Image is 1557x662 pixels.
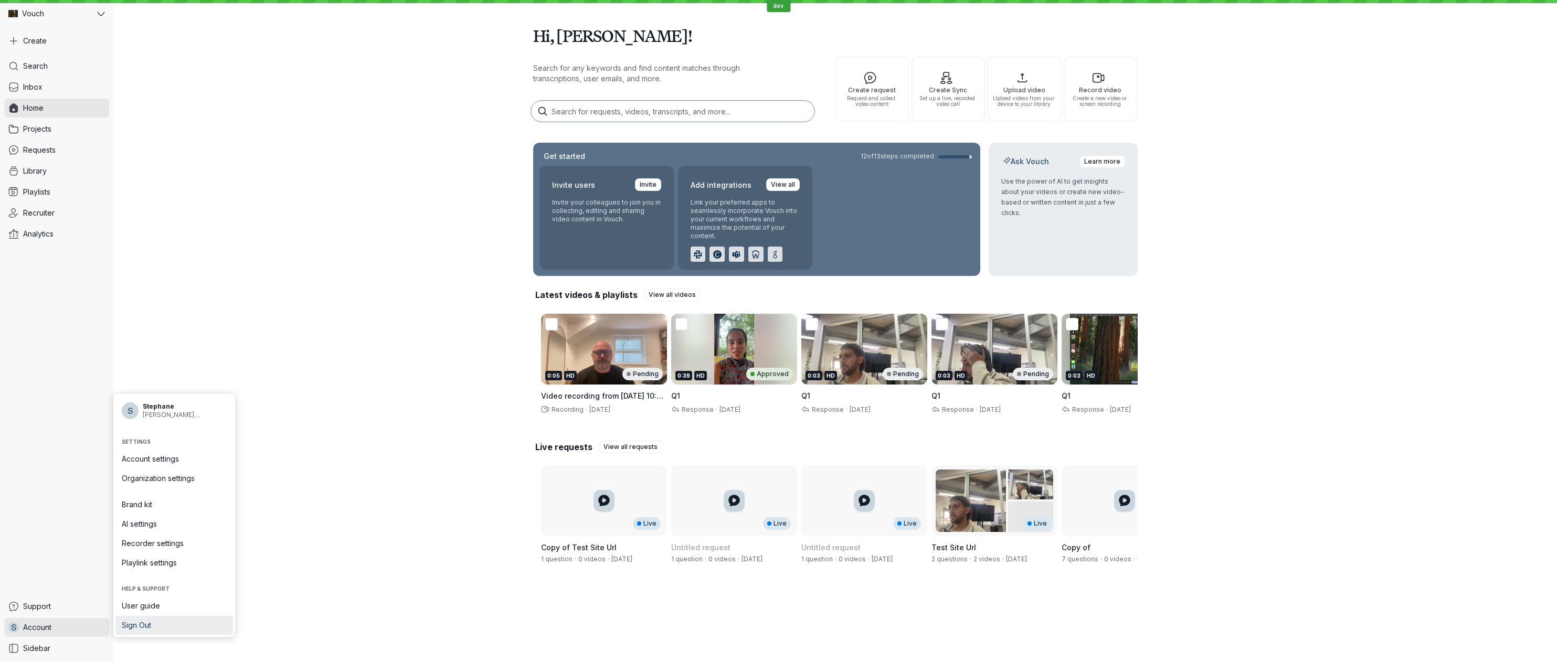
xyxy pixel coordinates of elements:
[931,391,940,400] span: Q1
[1131,555,1137,563] span: ·
[22,8,44,19] span: Vouch
[861,152,972,161] a: 12of13steps completed
[694,371,707,380] div: HD
[1001,176,1125,218] p: Use the power of AI to get insights about your videos or create new video-based or written conten...
[4,204,109,222] a: Recruiter
[1062,391,1071,400] span: Q1
[531,101,814,122] input: Search for requests, videos, transcripts, and more...
[844,405,850,414] span: ·
[992,95,1056,107] span: Upload videos from your device to your library
[1098,555,1104,563] span: ·
[533,21,1138,50] h1: Hi, [PERSON_NAME]!
[1000,555,1006,563] span: ·
[931,543,976,552] span: Test Site Url
[564,371,577,380] div: HD
[840,87,904,93] span: Create request
[810,405,844,413] span: Response
[23,229,54,239] span: Analytics
[122,538,227,549] span: Recorder settings
[573,555,578,563] span: ·
[115,616,233,635] a: Sign Out
[622,368,663,380] div: Pending
[703,555,708,563] span: ·
[545,371,562,380] div: 0:05
[840,95,904,107] span: Request and collect video content
[541,391,665,411] span: Video recording from [DATE] 10:52 am
[835,57,909,122] button: Create requestRequest and collect video content
[115,596,233,615] a: User guide
[916,87,980,93] span: Create Sync
[680,405,714,413] span: Response
[708,555,736,563] span: 0 videos
[122,439,227,445] span: Settings
[1084,156,1120,167] span: Learn more
[883,368,923,380] div: Pending
[988,57,1061,122] button: Upload videoUpload videos from your device to your library
[549,405,584,413] span: Recording
[122,601,227,611] span: User guide
[974,405,980,414] span: ·
[23,124,51,134] span: Projects
[736,555,742,563] span: ·
[1085,371,1097,380] div: HD
[4,4,109,23] button: Vouch avatarVouch
[589,405,610,413] span: [DATE]
[4,597,109,616] a: Support
[541,555,573,563] span: 1 question
[122,454,227,464] span: Account settings
[1068,87,1132,93] span: Record video
[955,371,967,380] div: HD
[771,179,795,190] span: View all
[1064,57,1137,122] button: Record videoCreate a new video or screen recording
[644,289,701,301] a: View all videos
[23,643,50,654] span: Sidebar
[4,162,109,180] a: Library
[4,31,109,50] button: Create
[671,543,730,552] span: Untitled request
[1104,555,1131,563] span: 0 videos
[541,543,617,552] span: Copy of Test Site Url
[23,166,47,176] span: Library
[115,553,233,572] a: Playlink settings
[4,78,109,97] a: Inbox
[671,391,680,400] span: Q1
[1104,405,1110,414] span: ·
[4,120,109,138] a: Projects
[4,141,109,159] a: Requests
[833,555,839,563] span: ·
[4,183,109,201] a: Playlists
[603,442,658,452] span: View all requests
[801,543,861,552] span: Untitled request
[143,402,227,411] span: Stephane
[584,405,589,414] span: ·
[714,405,719,414] span: ·
[23,103,44,113] span: Home
[552,198,661,223] p: Invite your colleagues to join you in collecting, editing and sharing video content in Vouch.
[128,405,133,416] span: S
[839,555,866,563] span: 0 videos
[640,179,656,190] span: Invite
[801,555,833,563] span: 1 question
[4,618,109,637] a: SAccount
[535,289,638,301] h2: Latest videos & playlists
[766,178,800,191] a: View all
[122,585,227,592] span: Help & support
[8,9,18,18] img: Vouch avatar
[4,4,95,23] div: Vouch
[850,405,871,413] span: [DATE]
[23,187,50,197] span: Playlists
[940,405,974,413] span: Response
[931,555,968,563] span: 2 questions
[1110,405,1131,413] span: [DATE]
[23,622,51,633] span: Account
[1062,543,1090,552] span: Copy of
[742,555,762,563] span: Created by Pro Teale
[23,208,55,218] span: Recruiter
[691,178,751,192] h2: Add integrations
[541,391,667,401] h3: Video recording from 4 September 2025 at 10:52 am
[115,515,233,533] a: AI settings
[533,63,785,84] p: Search for any keywords and find content matches through transcriptions, user emails, and more.
[542,151,587,162] h2: Get started
[675,371,692,380] div: 0:39
[1062,555,1098,563] span: 7 questions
